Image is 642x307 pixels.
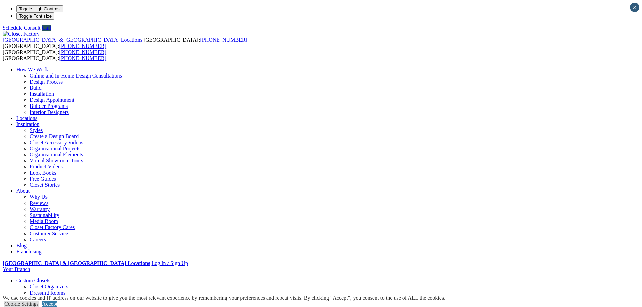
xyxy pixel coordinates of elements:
a: Cookie Settings [4,301,39,307]
a: Why Us [30,194,48,200]
a: Log In / Sign Up [151,260,188,266]
a: [PHONE_NUMBER] [200,37,247,43]
a: Online and In-Home Design Consultations [30,73,122,79]
a: How We Work [16,67,48,72]
a: Closet Factory Cares [30,224,75,230]
a: Accept [42,301,57,307]
a: Closet Organizers [30,284,68,289]
a: About [16,188,30,194]
a: Locations [16,115,37,121]
span: [GEOGRAPHIC_DATA] & [GEOGRAPHIC_DATA] Locations [3,37,142,43]
a: Closet Stories [30,182,60,188]
a: Customer Service [30,231,68,236]
a: [PHONE_NUMBER] [59,55,106,61]
a: Organizational Projects [30,146,80,151]
button: Toggle Font size [16,12,54,20]
a: [PHONE_NUMBER] [59,49,106,55]
a: Virtual Showroom Tours [30,158,83,163]
a: Create a Design Board [30,133,79,139]
a: Organizational Elements [30,152,83,157]
a: Free Guides [30,176,56,182]
a: Blog [16,243,27,248]
a: Franchising [16,249,42,254]
img: Closet Factory [3,31,40,37]
a: Call [42,25,51,31]
a: Your Branch [3,266,30,272]
a: Builder Programs [30,103,68,109]
a: Installation [30,91,54,97]
a: Interior Designers [30,109,69,115]
a: Media Room [30,218,58,224]
a: Look Books [30,170,56,176]
a: Styles [30,127,43,133]
a: Custom Closets [16,278,50,283]
a: Design Process [30,79,63,85]
button: Toggle High Contrast [16,5,63,12]
span: Toggle Font size [19,13,52,19]
a: Product Videos [30,164,63,170]
a: Inspiration [16,121,39,127]
span: [GEOGRAPHIC_DATA]: [GEOGRAPHIC_DATA]: [3,49,106,61]
a: Design Appointment [30,97,74,103]
button: Close [630,3,639,12]
a: [PHONE_NUMBER] [59,43,106,49]
span: [GEOGRAPHIC_DATA]: [GEOGRAPHIC_DATA]: [3,37,247,49]
a: Careers [30,237,46,242]
a: Sustainability [30,212,59,218]
a: Schedule Consult [3,25,40,31]
a: Reviews [30,200,48,206]
a: Build [30,85,42,91]
a: Dressing Rooms [30,290,65,296]
a: [GEOGRAPHIC_DATA] & [GEOGRAPHIC_DATA] Locations [3,37,144,43]
span: Toggle High Contrast [19,6,61,11]
a: Warranty [30,206,50,212]
a: Closet Accessory Videos [30,140,83,145]
div: We use cookies and IP address on our website to give you the most relevant experience by remember... [3,295,445,301]
a: [GEOGRAPHIC_DATA] & [GEOGRAPHIC_DATA] Locations [3,260,150,266]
